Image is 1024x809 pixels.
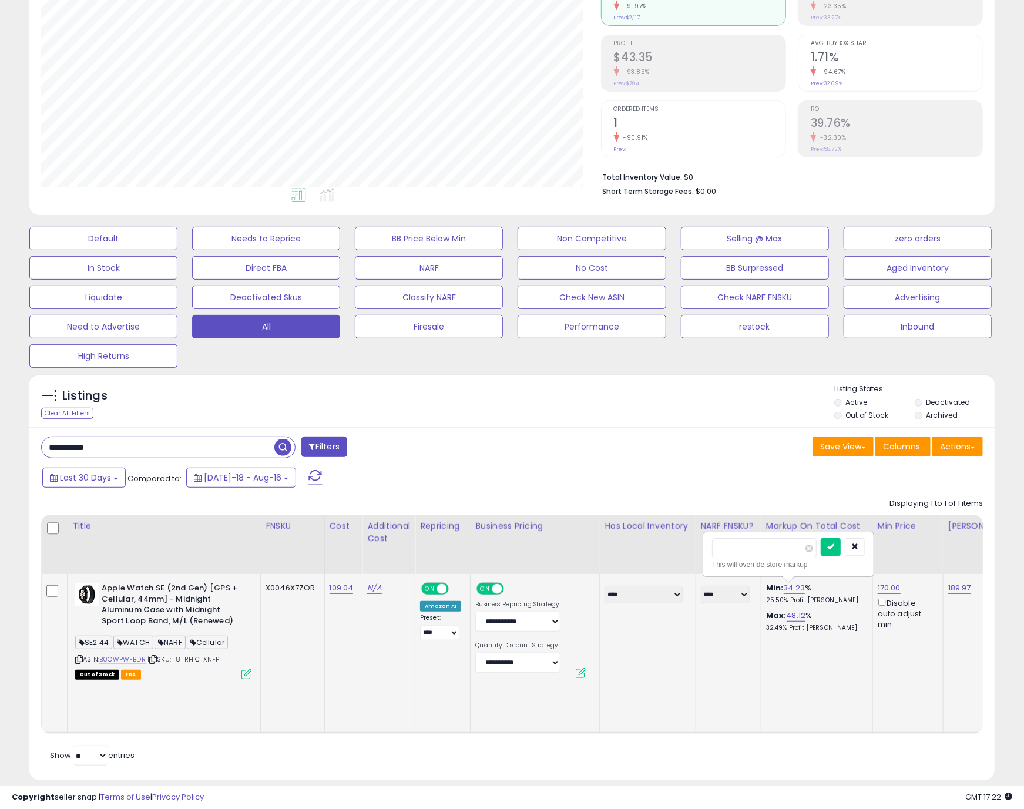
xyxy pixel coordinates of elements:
[355,227,503,250] button: BB Price Below Min
[811,80,842,87] small: Prev: 32.09%
[192,286,340,309] button: Deactivated Skus
[29,344,177,368] button: High Returns
[875,437,931,456] button: Columns
[811,14,841,21] small: Prev: 33.27%
[614,41,785,47] span: Profit
[102,583,244,629] b: Apple Watch SE (2nd Gen) [GPS + Cellular, 44mm] - Midnight Aluminum Case with Midnight Sport Loop...
[29,315,177,338] button: Need to Advertise
[766,520,868,532] div: Markup on Total Cost
[478,584,493,594] span: ON
[614,14,640,21] small: Prev: $2,117
[186,468,296,488] button: [DATE]-18 - Aug-16
[696,186,717,197] span: $0.00
[147,654,219,664] span: | SKU: T8-RHIC-XNFP
[600,515,696,574] th: CSV column name: cust_attr_2_Has Local Inventory
[266,583,315,593] div: X0046X7ZOR
[813,437,874,456] button: Save View
[811,51,982,66] h2: 1.71%
[330,582,354,594] a: 109.04
[99,654,146,664] a: B0CWPWFBDR
[518,227,666,250] button: Non Competitive
[192,315,340,338] button: All
[766,582,784,593] b: Min:
[926,410,958,420] label: Archived
[355,286,503,309] button: Classify NARF
[50,750,135,761] span: Show: entries
[681,227,829,250] button: Selling @ Max
[834,384,995,395] p: Listing States:
[878,520,938,532] div: Min Price
[12,792,204,803] div: seller snap | |
[846,410,889,420] label: Out of Stock
[475,600,560,609] label: Business Repricing Strategy:
[100,791,150,803] a: Terms of Use
[41,408,93,419] div: Clear All Filters
[766,624,864,632] p: 32.49% Profit [PERSON_NAME]
[605,520,690,532] div: Has Local Inventory
[187,636,228,649] span: Cellular
[712,559,865,570] div: This will override store markup
[113,636,153,649] span: WATCH
[355,315,503,338] button: Firesale
[75,583,99,606] img: 41mkMDd5cPL._SL40_.jpg
[787,610,806,622] a: 48.12
[619,68,650,76] small: -93.85%
[614,51,785,66] h2: $43.35
[811,116,982,132] h2: 39.76%
[619,133,649,142] small: -90.91%
[75,670,119,680] span: All listings that are currently out of stock and unavailable for purchase on Amazon
[878,596,934,630] div: Disable auto adjust min
[932,437,983,456] button: Actions
[121,670,141,680] span: FBA
[766,610,864,632] div: %
[330,520,358,532] div: Cost
[965,791,1012,803] span: 2025-09-16 17:22 GMT
[883,441,920,452] span: Columns
[811,106,982,113] span: ROI
[301,437,347,457] button: Filters
[701,520,756,532] div: NARF FNSKU?
[603,169,974,183] li: $0
[844,227,992,250] button: zero orders
[844,256,992,280] button: Aged Inventory
[518,256,666,280] button: No Cost
[681,286,829,309] button: Check NARF FNSKU
[62,388,108,404] h5: Listings
[60,472,111,484] span: Last 30 Days
[204,472,281,484] span: [DATE]-18 - Aug-16
[614,106,785,113] span: Ordered Items
[948,520,1018,532] div: [PERSON_NAME]
[367,520,410,545] div: Additional Cost
[127,473,182,484] span: Compared to:
[266,520,320,532] div: FNSKU
[926,397,970,407] label: Deactivated
[72,520,256,532] div: Title
[12,791,55,803] strong: Copyright
[29,256,177,280] button: In Stock
[844,286,992,309] button: Advertising
[29,286,177,309] button: Liquidate
[816,2,847,11] small: -23.35%
[614,80,640,87] small: Prev: $704
[475,642,560,650] label: Quantity Discount Strategy:
[29,227,177,250] button: Default
[948,582,971,594] a: 189.97
[681,315,829,338] button: restock
[766,583,864,605] div: %
[761,515,872,574] th: The percentage added to the cost of goods (COGS) that forms the calculator for Min & Max prices.
[603,172,683,182] b: Total Inventory Value:
[846,397,868,407] label: Active
[784,582,805,594] a: 34.23
[422,584,437,594] span: ON
[878,582,901,594] a: 170.00
[42,468,126,488] button: Last 30 Days
[766,610,787,621] b: Max:
[475,520,595,532] div: Business Pricing
[75,583,251,678] div: ASIN:
[681,256,829,280] button: BB Surpressed
[518,315,666,338] button: Performance
[614,146,630,153] small: Prev: 11
[889,498,983,509] div: Displaying 1 to 1 of 1 items
[447,584,466,594] span: OFF
[844,315,992,338] button: Inbound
